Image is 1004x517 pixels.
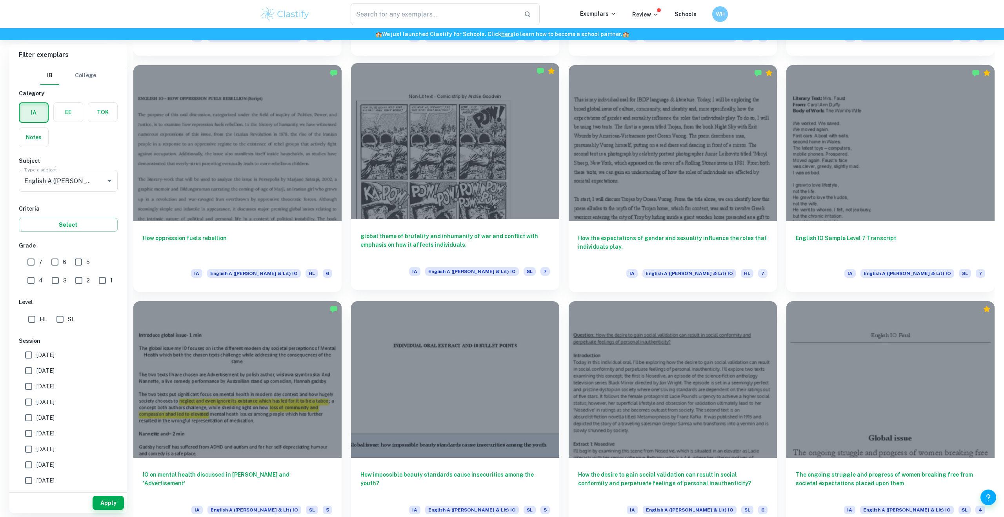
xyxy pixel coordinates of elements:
[642,269,736,278] span: English A ([PERSON_NAME] & Lit) IO
[972,69,980,77] img: Marked
[375,31,382,37] span: 🏫
[110,276,113,285] span: 1
[765,69,773,77] div: Premium
[622,31,629,37] span: 🏫
[36,382,55,391] span: [DATE]
[36,429,55,438] span: [DATE]
[40,66,59,85] button: IB
[19,337,118,345] h6: Session
[983,305,991,313] div: Premium
[19,128,48,147] button: Notes
[983,69,991,77] div: Premium
[39,276,43,285] span: 4
[796,470,985,496] h6: The ongoing struggle and progress of women breaking free from societal expectations placed upon them
[425,506,519,514] span: English A ([PERSON_NAME] & Lit) IO
[306,269,318,278] span: HL
[36,351,55,359] span: [DATE]
[87,276,90,285] span: 2
[351,65,559,292] a: global theme of brutality and inhumanity of war and conflict with emphasis on how it affects indi...
[626,269,638,278] span: IA
[741,269,753,278] span: HL
[712,6,728,22] button: WH
[19,241,118,250] h6: Grade
[959,506,971,514] span: SL
[36,461,55,469] span: [DATE]
[758,269,768,278] span: 7
[796,234,985,260] h6: English IO Sample Level 7 Transcript
[959,269,971,278] span: SL
[88,103,117,122] button: TOK
[36,445,55,453] span: [DATE]
[104,175,115,186] button: Open
[758,506,768,514] span: 6
[540,267,550,276] span: 7
[207,269,301,278] span: English A ([PERSON_NAME] & Lit) IO
[569,65,777,292] a: How the expectations of gender and sexuality influence the roles that individuals play.IAEnglish ...
[675,11,697,17] a: Schools
[537,67,544,75] img: Marked
[75,66,96,85] button: College
[754,69,762,77] img: Marked
[40,66,96,85] div: Filter type choice
[260,6,310,22] img: Clastify logo
[207,506,301,514] span: English A ([PERSON_NAME] & Lit) IO
[409,506,420,514] span: IA
[143,234,332,260] h6: How oppression fuels rebellion
[19,218,118,232] button: Select
[306,506,318,514] span: SL
[36,398,55,406] span: [DATE]
[860,269,954,278] span: English A ([PERSON_NAME] & Lit) IO
[191,269,202,278] span: IA
[24,166,57,173] label: Type a subject
[980,490,996,505] button: Help and Feedback
[93,496,124,510] button: Apply
[323,506,332,514] span: 5
[524,506,536,514] span: SL
[191,506,203,514] span: IA
[330,305,338,313] img: Marked
[39,258,42,266] span: 7
[741,506,753,514] span: SL
[133,65,342,292] a: How oppression fuels rebellionIAEnglish A ([PERSON_NAME] & Lit) IOHL6
[20,103,48,122] button: IA
[351,3,518,25] input: Search for any exemplars...
[63,276,67,285] span: 3
[19,298,118,306] h6: Level
[540,506,550,514] span: 5
[40,315,47,324] span: HL
[547,67,555,75] div: Premium
[2,30,1002,38] h6: We just launched Clastify for Schools. Click to learn how to become a school partner.
[9,44,127,66] h6: Filter exemplars
[63,258,66,266] span: 6
[976,269,985,278] span: 7
[36,413,55,422] span: [DATE]
[632,10,659,19] p: Review
[786,65,995,292] a: English IO Sample Level 7 TranscriptIAEnglish A ([PERSON_NAME] & Lit) IOSL7
[844,506,855,514] span: IA
[19,204,118,213] h6: Criteria
[716,10,725,18] h6: WH
[19,157,118,165] h6: Subject
[86,258,90,266] span: 5
[36,366,55,375] span: [DATE]
[330,69,338,77] img: Marked
[844,269,856,278] span: IA
[578,470,768,496] h6: How the desire to gain social validation can result in social conformity and perpetuate feelings ...
[580,9,617,18] p: Exemplars
[627,506,638,514] span: IA
[524,267,536,276] span: SL
[54,103,83,122] button: EE
[36,476,55,485] span: [DATE]
[360,232,550,258] h6: global theme of brutality and inhumanity of war and conflict with emphasis on how it affects indi...
[68,315,75,324] span: SL
[578,234,768,260] h6: How the expectations of gender and sexuality influence the roles that individuals play.
[425,267,519,276] span: English A ([PERSON_NAME] & Lit) IO
[409,267,420,276] span: IA
[643,506,737,514] span: English A ([PERSON_NAME] & Lit) IO
[860,506,954,514] span: English A ([PERSON_NAME] & Lit) IO
[501,31,513,37] a: here
[975,506,985,514] span: 4
[19,89,118,98] h6: Category
[143,470,332,496] h6: IO on mental health discussed in [PERSON_NAME] and 'Advertisement'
